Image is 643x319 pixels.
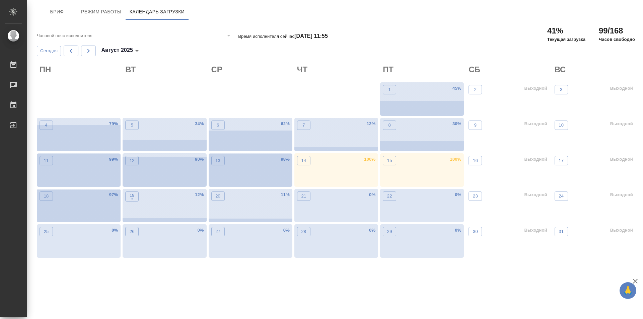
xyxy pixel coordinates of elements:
p: 9 [474,122,477,129]
p: 25 [44,228,49,235]
button: 31 [555,227,568,236]
p: 30 [473,228,478,235]
p: 18 [44,193,49,200]
p: 23 [473,193,478,200]
p: 100 % [364,156,375,163]
p: 14 [301,157,306,164]
p: 26 [130,228,135,235]
button: 26 [125,227,139,236]
p: 0 % [283,227,290,234]
button: 20 [211,191,225,201]
p: Выходной [610,191,633,198]
h2: СБ [469,64,550,75]
p: 97 % [109,191,118,198]
p: Выходной [524,227,547,234]
button: 6 [211,121,225,130]
p: Выходной [610,121,633,127]
h2: ПН [40,64,121,75]
p: 2 [474,86,477,93]
p: Выходной [524,121,547,127]
p: 15 [387,157,392,164]
p: 24 [559,193,564,200]
button: 16 [469,156,482,165]
p: 6 [217,122,219,129]
p: 4 [45,122,47,129]
p: • [130,196,135,203]
p: 8 [388,122,390,129]
p: 100 % [450,156,461,163]
span: Календарь загрузки [130,8,185,16]
p: 3 [560,86,562,93]
h2: ЧТ [297,64,378,75]
p: 62 % [281,121,289,127]
p: 45 % [452,85,461,92]
p: 12 % [367,121,375,127]
p: Время исполнителя сейчас [238,34,328,39]
p: Выходной [524,156,547,163]
button: 4 [40,121,53,130]
p: Выходной [610,227,633,234]
p: 7 [302,122,305,129]
button: 🙏 [620,282,636,299]
p: 79 % [109,121,118,127]
h2: ВТ [125,64,206,75]
button: 9 [469,121,482,130]
button: 1 [383,85,396,94]
button: 5 [125,121,139,130]
p: 34 % [195,121,204,127]
button: 17 [555,156,568,165]
button: 19• [125,191,139,202]
p: 22 [387,193,392,200]
p: 0 % [455,227,461,234]
h2: 99/168 [599,25,635,36]
p: 99 % [109,156,118,163]
p: Выходной [610,156,633,163]
p: 21 [301,193,306,200]
button: 21 [297,191,310,201]
button: 12 [125,156,139,165]
p: Выходной [610,85,633,92]
p: 19 [130,192,135,199]
button: 7 [297,121,310,130]
p: Текущая загрузка [547,36,585,43]
p: 11 [44,157,49,164]
button: 13 [211,156,225,165]
p: 12 [130,157,135,164]
p: 16 [473,157,478,164]
p: 27 [215,228,220,235]
button: 28 [297,227,310,236]
button: 14 [297,156,310,165]
button: 10 [555,121,568,130]
p: 28 [301,228,306,235]
span: Сегодня [40,47,58,55]
p: 0 % [197,227,204,234]
h2: СР [211,64,292,75]
button: 27 [211,227,225,236]
p: 29 [387,228,392,235]
button: 24 [555,191,568,201]
p: 0 % [455,191,461,198]
p: Выходной [524,85,547,92]
p: 0 % [369,191,375,198]
h4: [DATE] 11:55 [294,33,328,39]
p: 10 [559,122,564,129]
p: 31 [559,228,564,235]
button: 3 [555,85,568,94]
span: Режим работы [81,8,122,16]
button: 30 [469,227,482,236]
p: 11 % [281,191,289,198]
p: 1 [388,86,390,93]
p: 5 [131,122,133,129]
button: 8 [383,121,396,130]
button: 11 [40,156,53,165]
p: 98 % [281,156,289,163]
span: 🙏 [622,284,634,298]
div: Август 2025 [101,46,141,56]
p: 17 [559,157,564,164]
button: 25 [40,227,53,236]
p: Часов свободно [599,36,635,43]
p: 0 % [112,227,118,234]
h2: ВС [555,64,636,75]
span: Бриф [41,8,73,16]
p: 13 [215,157,220,164]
